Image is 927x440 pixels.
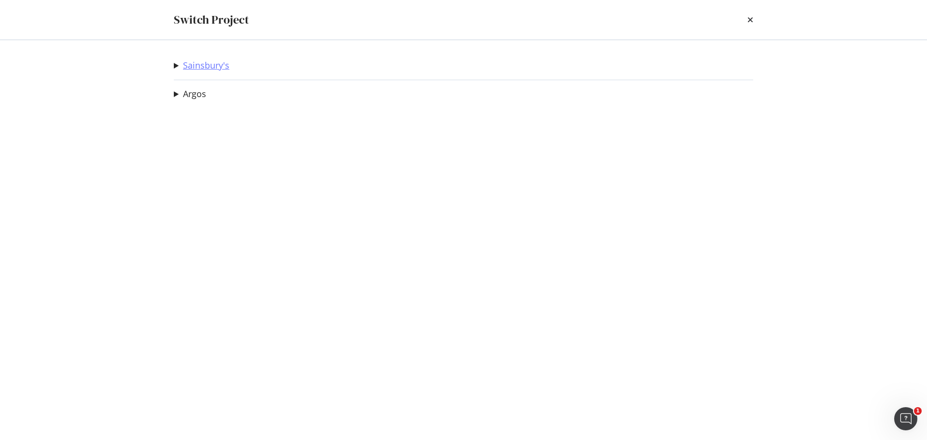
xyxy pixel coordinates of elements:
iframe: Intercom live chat [894,407,917,430]
span: 1 [914,407,922,415]
a: Argos [183,89,206,99]
summary: Sainsbury's [174,59,229,72]
a: Sainsbury's [183,60,229,71]
div: Switch Project [174,12,249,28]
summary: Argos [174,88,206,100]
div: times [747,12,753,28]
